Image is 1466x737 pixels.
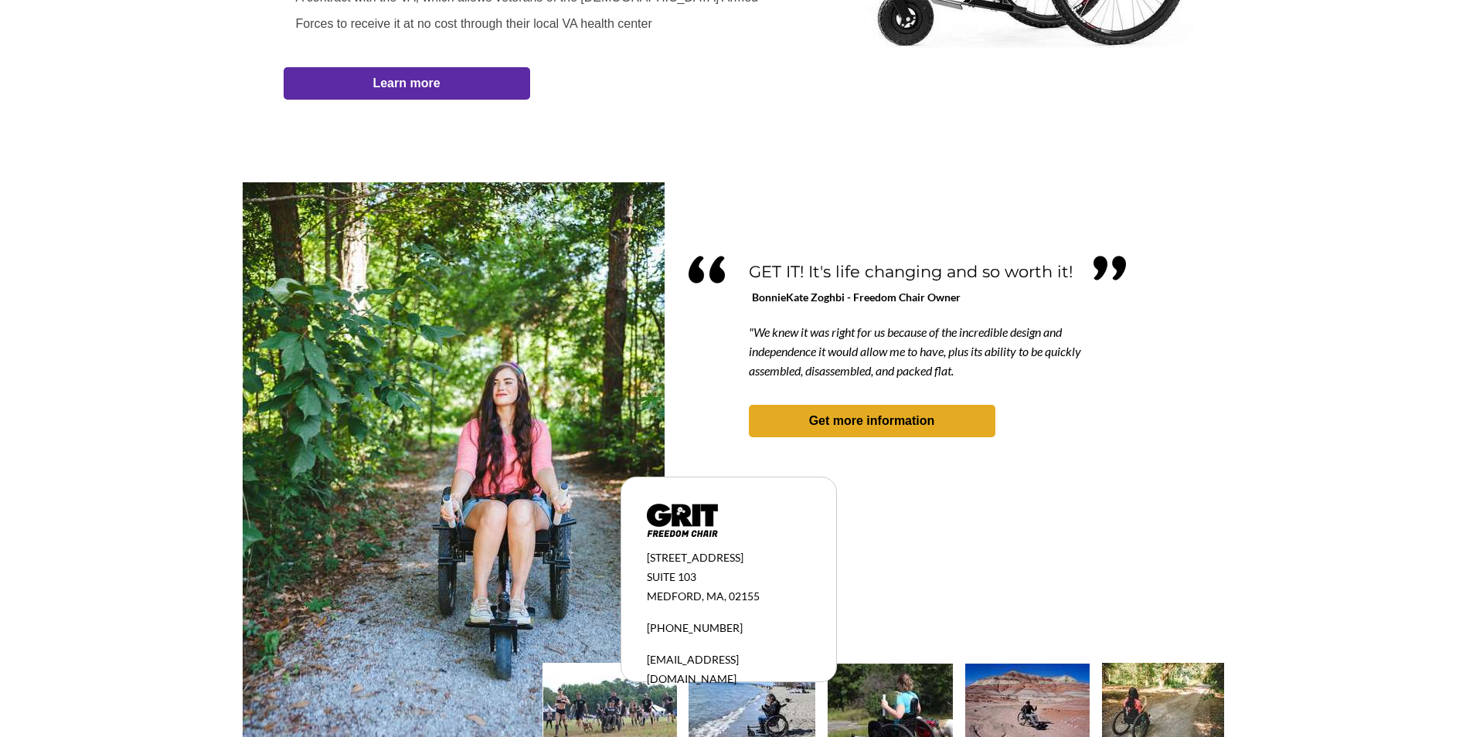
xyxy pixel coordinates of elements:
[372,76,440,90] strong: Learn more
[752,290,961,304] span: BonnieKate Zoghbi - Freedom Chair Owner
[647,653,739,685] span: [EMAIL_ADDRESS][DOMAIN_NAME]
[749,262,1073,281] span: GET IT! It's life changing and so worth it!
[809,414,935,427] strong: Get more information
[749,405,995,437] a: Get more information
[647,551,743,564] span: [STREET_ADDRESS]
[647,621,743,634] span: [PHONE_NUMBER]
[55,373,188,402] input: Get more information
[647,570,696,583] span: SUITE 103
[647,589,760,603] span: MEDFORD, MA, 02155
[749,324,1081,378] span: "We knew it was right for us because of the incredible design and independence it would allow me ...
[284,67,530,100] a: Learn more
